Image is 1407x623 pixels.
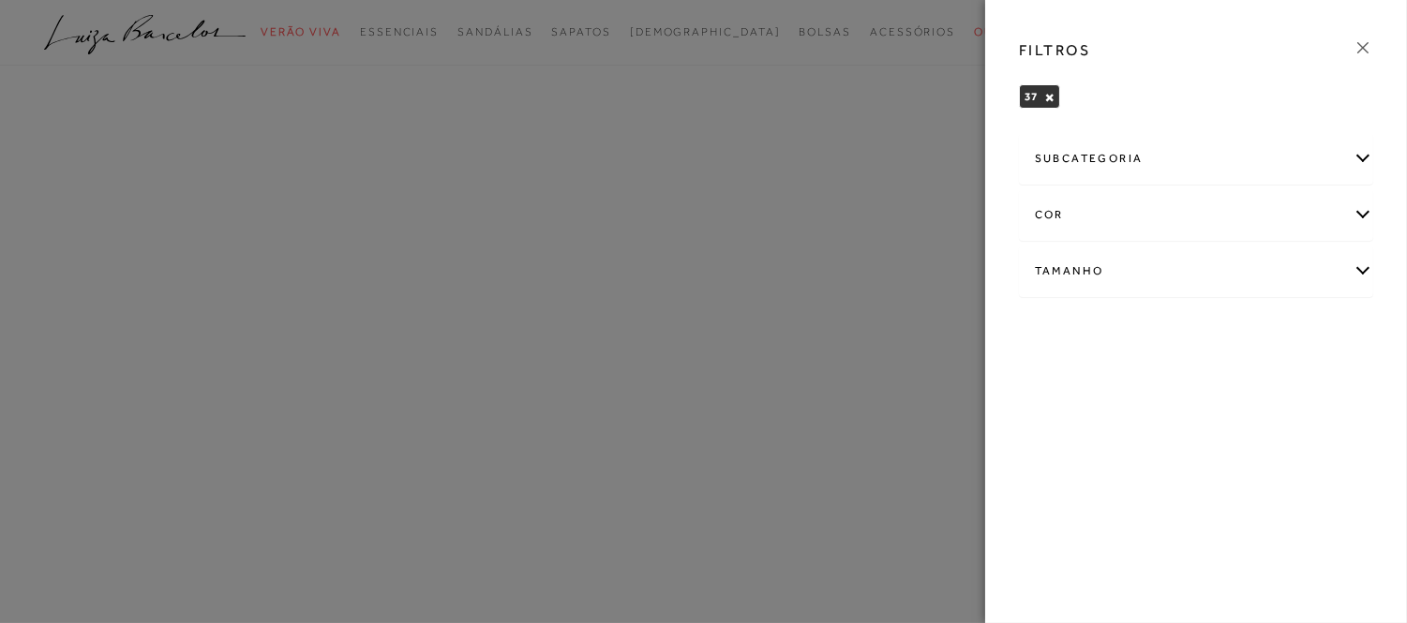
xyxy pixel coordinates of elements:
span: 37 [1025,90,1038,103]
div: cor [1020,190,1372,240]
div: Tamanho [1020,246,1372,296]
div: subcategoria [1020,134,1372,184]
h3: FILTROS [1019,39,1091,61]
button: 37 Close [1044,91,1055,104]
